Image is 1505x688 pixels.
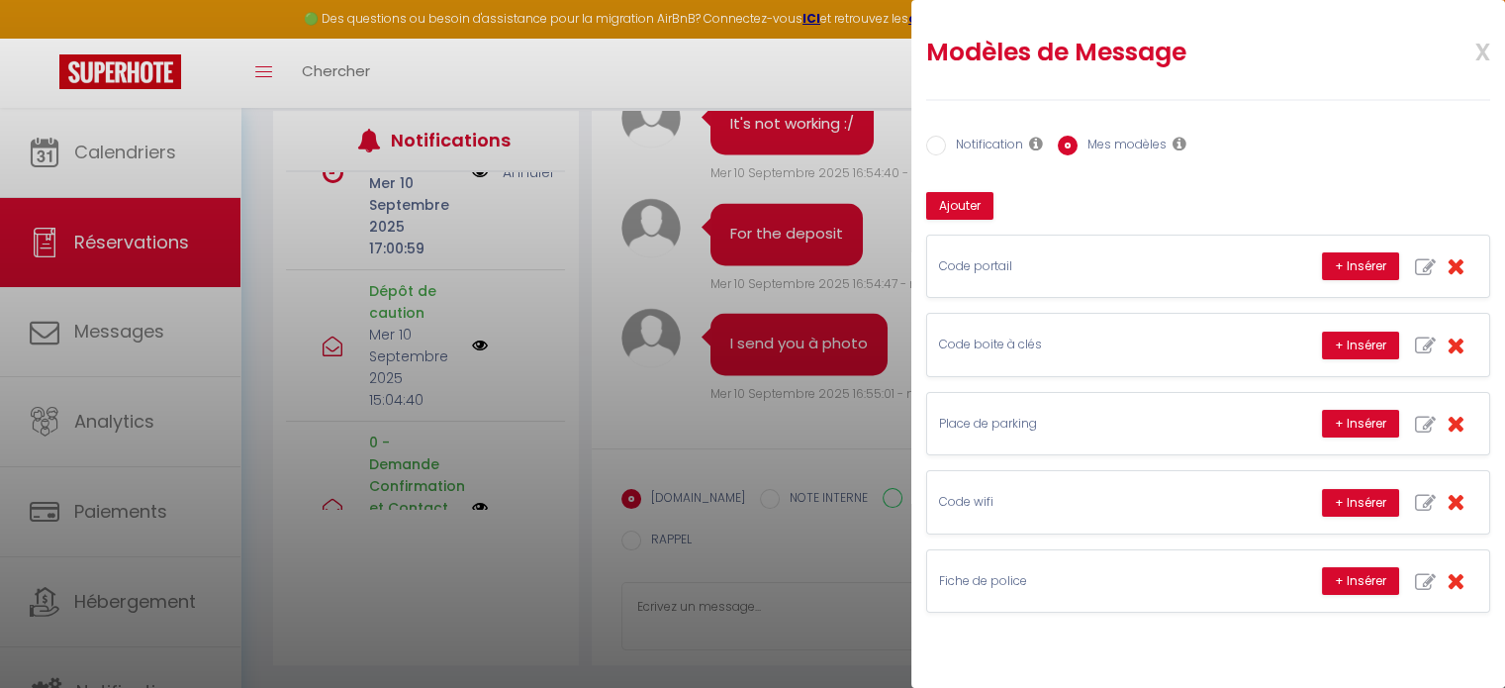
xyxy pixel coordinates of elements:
h2: Modèles de Message [926,37,1387,68]
button: + Insérer [1322,252,1399,280]
i: Les notifications sont visibles par toi et ton équipe [1029,136,1043,151]
button: + Insérer [1322,489,1399,517]
p: Code wifi [939,493,1236,512]
button: + Insérer [1322,567,1399,595]
p: Code portail [939,257,1236,276]
button: + Insérer [1322,410,1399,438]
p: Place de parking [939,415,1236,434]
i: Les modèles généraux sont visibles par vous et votre équipe [1173,136,1186,151]
button: Ouvrir le widget de chat LiveChat [16,8,75,67]
span: x [1428,27,1490,73]
p: Fiche de police [939,572,1236,591]
label: Mes modèles [1078,136,1167,157]
button: Ajouter [926,192,993,220]
button: + Insérer [1322,332,1399,359]
label: Notification [946,136,1023,157]
p: Code boite à clés [939,336,1236,354]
